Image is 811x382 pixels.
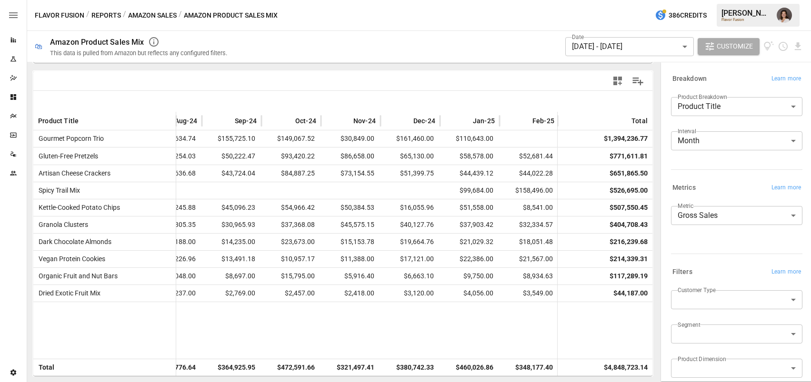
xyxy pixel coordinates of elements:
div: $526,695.00 [610,182,648,199]
label: Customer Type [678,286,716,294]
button: Amazon Sales [128,10,177,21]
span: $149,067.52 [276,130,316,147]
div: / [179,10,182,21]
span: $16,055.96 [399,199,435,216]
h6: Metrics [672,183,696,193]
img: Franziska Ibscher [777,8,792,23]
span: $449,776.64 [157,359,197,376]
span: $18,051.48 [518,234,554,250]
span: $99,684.00 [458,182,495,199]
span: $51,636.68 [160,165,197,182]
span: $15,153.78 [339,234,376,250]
span: Artisan Cheese Crackers [35,169,110,177]
div: $507,550.45 [610,199,648,216]
span: $8,934.63 [521,268,554,284]
span: $11,388.00 [339,251,376,267]
span: $45,096.23 [220,199,257,216]
label: Product Dimension [678,355,726,363]
span: $17,121.00 [399,251,435,267]
span: $15,795.00 [280,268,316,284]
span: Dark Chocolate Almonds [35,238,111,245]
span: $19,664.76 [399,234,435,250]
span: $10,957.17 [280,251,316,267]
span: $37,903.42 [458,216,495,233]
div: Gross Sales [671,206,802,225]
span: $348,177.40 [514,359,554,376]
button: Franziska Ibscher [771,2,798,29]
div: Product Title [671,97,802,116]
span: $158,496.00 [514,182,554,199]
span: $84,887.25 [280,165,316,182]
span: $43,724.04 [220,165,257,182]
div: [PERSON_NAME] [721,9,771,18]
label: Metric [678,202,693,210]
span: Aug-24 [175,116,197,126]
span: Oct-24 [295,116,316,126]
div: $404,708.43 [610,216,648,233]
div: Month [671,131,802,150]
span: Learn more [771,267,801,277]
label: Product Breakdown [678,93,727,101]
h6: Filters [672,267,692,277]
span: Gluten-Free Pretzels [35,152,98,160]
span: $6,663.10 [402,268,435,284]
label: Date [572,33,584,41]
div: 🛍 [35,42,42,51]
span: Customize [717,40,753,52]
span: $32,334.57 [518,216,554,233]
span: Jan-25 [473,116,495,126]
span: Spicy Trail Mix [35,186,80,194]
span: $73,154.55 [339,165,376,182]
span: $64,254.03 [160,148,197,165]
span: $52,681.44 [518,148,554,165]
span: $50,222.47 [220,148,257,165]
span: $380,742.33 [395,359,435,376]
span: $14,235.00 [220,234,257,250]
div: $214,339.31 [610,251,648,267]
span: $155,725.10 [216,130,257,147]
div: / [86,10,90,21]
div: $216,239.68 [610,234,648,250]
span: Kettle-Cooked Potato Chips [35,204,120,211]
span: $53,245.88 [160,199,197,216]
button: Sort [459,114,472,127]
span: $2,457.00 [283,285,316,302]
span: $364,925.95 [216,359,257,376]
span: $22,386.00 [458,251,495,267]
label: Segment [678,321,700,329]
button: View documentation [763,38,774,55]
div: This data is pulled from Amazon but reflects any configured filters. [50,49,227,57]
span: $65,130.00 [399,148,435,165]
span: $86,658.00 [339,148,376,165]
span: Granola Clusters [35,221,88,228]
span: Learn more [771,183,801,193]
span: $50,384.53 [339,199,376,216]
div: $117,289.19 [610,268,648,284]
span: Nov-24 [353,116,376,126]
span: $2,769.00 [224,285,257,302]
span: $30,849.00 [339,130,376,147]
span: $4,056.00 [462,285,495,302]
button: Flavor Fusion [35,10,84,21]
span: $93,420.22 [280,148,316,165]
span: $21,567.00 [518,251,554,267]
span: $19,226.96 [160,251,197,267]
button: Sort [220,114,234,127]
span: $19,188.00 [160,234,197,250]
span: Feb-25 [532,116,554,126]
button: Sort [518,114,531,127]
span: $321,497.41 [335,359,376,376]
span: $460,026.86 [454,359,495,376]
span: $191,634.74 [157,130,197,147]
span: $40,127.76 [399,216,435,233]
span: Gourmet Popcorn Trio [35,135,104,142]
span: $3,120.00 [402,285,435,302]
button: Customize [698,38,760,55]
span: Dec-24 [413,116,435,126]
div: $651,865.50 [610,165,648,182]
span: $44,022.28 [518,165,554,182]
div: $44,187.00 [613,285,648,302]
span: $9,048.00 [164,268,197,284]
div: Amazon Product Sales Mix [50,38,144,47]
